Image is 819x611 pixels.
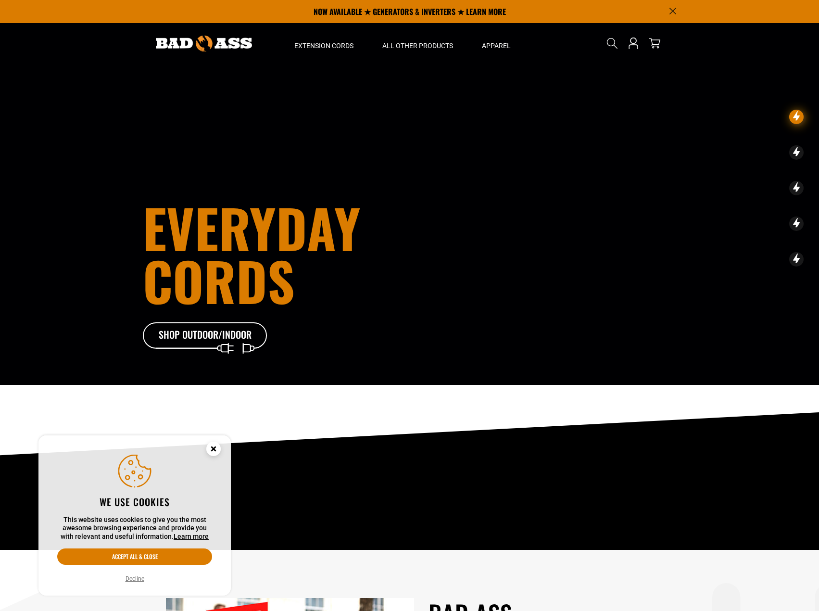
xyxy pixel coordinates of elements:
button: Decline [123,574,147,584]
button: Accept all & close [57,548,212,565]
a: Learn more [174,533,209,540]
summary: Extension Cords [280,23,368,64]
aside: Cookie Consent [38,435,231,596]
span: Apparel [482,41,511,50]
span: All Other Products [382,41,453,50]
summary: All Other Products [368,23,467,64]
h1: Everyday cords [143,201,463,307]
p: This website uses cookies to give you the most awesome browsing experience and provide you with r... [57,516,212,541]
summary: Apparel [467,23,525,64]
a: Shop Outdoor/Indoor [143,322,268,349]
h2: We use cookies [57,496,212,508]
img: Bad Ass Extension Cords [156,36,252,51]
span: Extension Cords [294,41,353,50]
summary: Search [605,36,620,51]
